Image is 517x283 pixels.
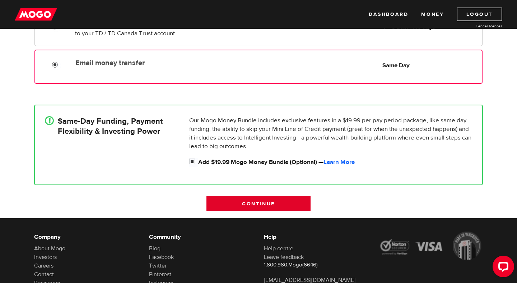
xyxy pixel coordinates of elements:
[34,262,53,269] a: Careers
[75,59,240,67] label: Email money transfer
[149,271,171,278] a: Pinterest
[34,233,138,241] h6: Company
[34,245,65,252] a: About Mogo
[149,262,167,269] a: Twitter
[206,196,311,211] input: Continue
[189,158,198,167] input: Add $19.99 Mogo Money Bundle (Optional) &mdash; <a id="loan_application_mini_bundle_learn_more" h...
[487,253,517,283] iframe: LiveChat chat widget
[448,23,502,29] a: Lender licences
[15,8,57,21] img: mogo_logo-11ee424be714fa7cbb0f0f49df9e16ec.png
[421,8,444,21] a: Money
[264,261,368,269] p: 1.800.980.Mogo(6646)
[383,23,435,31] b: 1 – 3 business days
[149,245,160,252] a: Blog
[382,61,410,69] b: Same Day
[45,116,54,125] div: !
[75,29,175,37] span: to your TD / TD Canada Trust account
[457,8,502,21] a: Logout
[34,254,57,261] a: Investors
[264,245,293,252] a: Help centre
[58,116,163,136] h4: Same-Day Funding, Payment Flexibility & Investing Power
[198,158,472,166] label: Add $19.99 Mogo Money Bundle (Optional) —
[149,233,253,241] h6: Community
[369,8,408,21] a: Dashboard
[189,116,472,151] p: Our Mogo Money Bundle includes exclusive features in a $19.99 per pay period package, like same d...
[149,254,174,261] a: Facebook
[264,233,368,241] h6: Help
[34,271,54,278] a: Contact
[379,232,483,260] img: legal-icons-92a2ffecb4d32d839781d1b4e4802d7b.png
[323,158,355,166] a: Learn More
[264,254,304,261] a: Leave feedback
